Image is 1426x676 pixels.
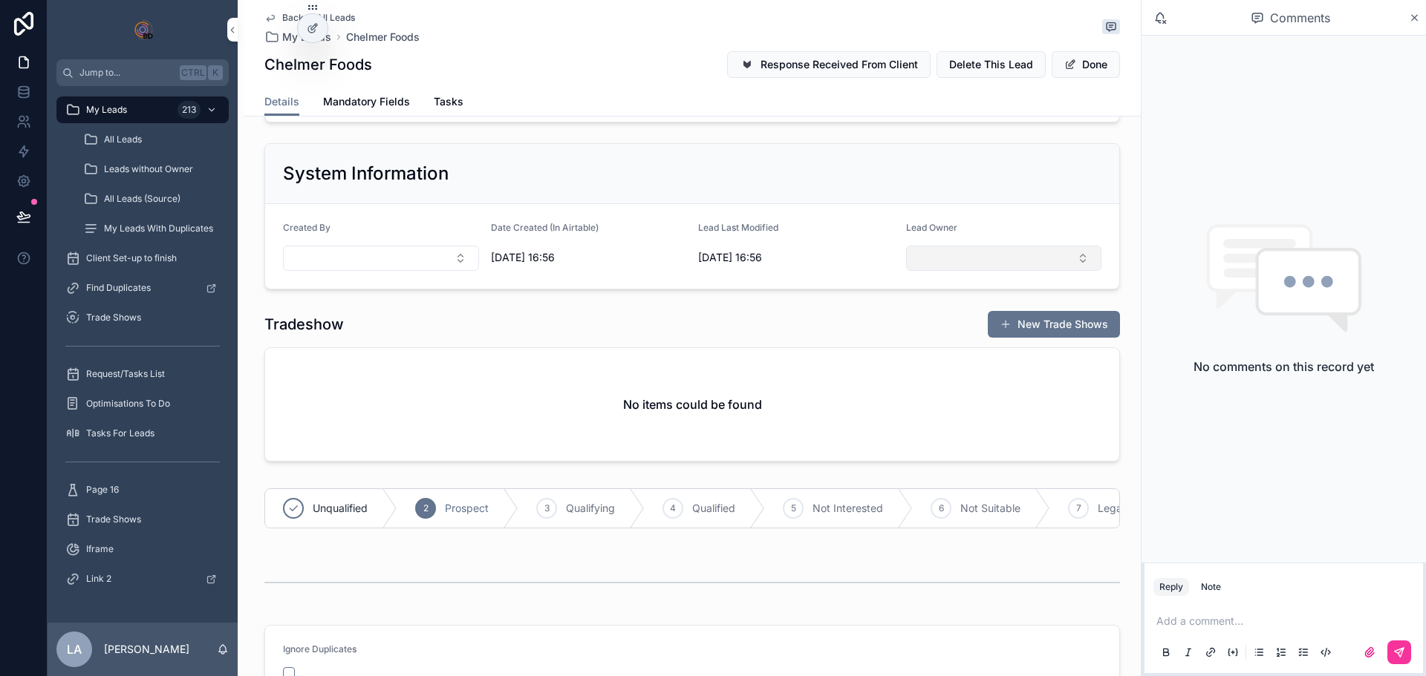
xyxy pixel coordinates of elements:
span: All Leads [104,134,142,145]
span: Unqualified [313,501,368,516]
div: Note [1201,581,1221,593]
a: All Leads (Source) [74,186,229,212]
button: Response Received From Client [727,51,931,78]
span: Back to All Leads [282,12,355,24]
span: Legacy - Non Lead [1098,501,1192,516]
a: My Leads213 [56,96,229,123]
a: Leads without Owner [74,156,229,183]
span: 7 [1076,502,1081,514]
span: 5 [791,502,796,514]
h1: Chelmer Foods [264,54,372,75]
span: LA [67,640,82,658]
button: Select Button [283,246,479,271]
a: All Leads [74,126,229,153]
a: Optimisations To Do [56,390,229,417]
span: My Leads With Duplicates [104,223,213,234]
a: Link 2 [56,565,229,592]
span: Lead Last Modified [698,222,778,233]
span: Ctrl [180,65,206,80]
span: Jump to... [79,67,174,79]
a: My Leads [264,30,331,45]
span: Page 16 [86,484,119,496]
span: Request/Tasks List [86,368,165,380]
a: Client Set-up to finish [56,245,229,272]
span: Lead Owner [906,222,957,233]
button: Jump to...CtrlK [56,59,229,86]
h2: No comments on this record yet [1194,358,1374,375]
a: Trade Shows [56,506,229,533]
div: scrollable content [48,86,238,611]
span: All Leads (Source) [104,193,180,205]
span: Find Duplicates [86,282,151,294]
span: Not Suitable [960,501,1020,516]
a: Mandatory Fields [323,88,410,118]
span: Qualifying [566,501,615,516]
span: K [209,67,221,79]
span: Ignore Duplicates [283,643,356,654]
span: 4 [670,502,676,514]
span: [DATE] 16:56 [491,250,687,265]
button: New Trade Shows [988,311,1120,338]
span: Qualified [692,501,735,516]
span: Iframe [86,543,114,555]
a: Tasks For Leads [56,420,229,447]
span: Leads without Owner [104,163,193,175]
h2: System Information [283,162,449,186]
button: Done [1052,51,1120,78]
span: Date Created (In Airtable) [491,222,599,233]
a: Request/Tasks List [56,361,229,387]
span: Trade Shows [86,312,141,324]
span: Response Received From Client [761,57,918,72]
a: Iframe [56,536,229,562]
span: My Leads [86,104,127,116]
span: Mandatory Fields [323,94,410,109]
a: Chelmer Foods [346,30,420,45]
a: Tasks [434,88,463,118]
button: Note [1195,578,1227,596]
span: Client Set-up to finish [86,252,177,264]
span: Delete This Lead [949,57,1033,72]
span: Tasks For Leads [86,427,154,439]
span: Optimisations To Do [86,398,170,410]
span: Comments [1270,9,1330,27]
a: Details [264,88,299,117]
a: Back to All Leads [264,12,355,24]
a: Find Duplicates [56,275,229,301]
button: Select Button [906,246,1102,271]
span: [DATE] 16:56 [698,250,894,265]
a: Page 16 [56,476,229,503]
img: App logo [131,18,154,42]
span: Link 2 [86,573,111,585]
button: Delete This Lead [937,51,1046,78]
span: Not Interested [813,501,883,516]
span: 2 [423,502,429,514]
span: 6 [939,502,944,514]
p: [PERSON_NAME] [104,642,189,657]
span: Trade Shows [86,513,141,525]
span: Created By [283,222,331,233]
h1: Tradeshow [264,314,344,335]
a: Trade Shows [56,304,229,331]
span: Prospect [445,501,489,516]
span: Tasks [434,94,463,109]
button: Reply [1153,578,1189,596]
div: 213 [178,101,201,119]
a: My Leads With Duplicates [74,215,229,242]
h2: No items could be found [623,396,762,413]
span: 3 [544,502,550,514]
span: Details [264,94,299,109]
span: My Leads [282,30,331,45]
